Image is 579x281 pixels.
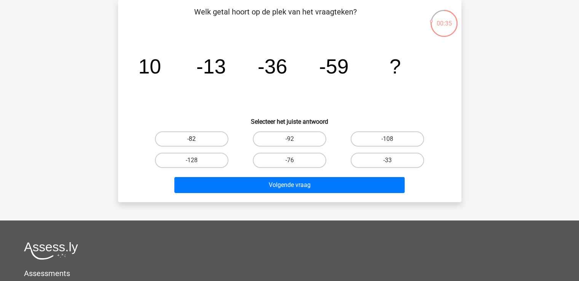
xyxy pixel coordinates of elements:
[253,153,326,168] label: -76
[155,153,228,168] label: -128
[174,177,405,193] button: Volgende vraag
[138,55,161,78] tspan: 10
[155,131,228,147] label: -82
[351,131,424,147] label: -108
[430,9,458,28] div: 00:35
[389,55,401,78] tspan: ?
[24,269,555,278] h5: Assessments
[130,6,421,29] p: Welk getal hoort op de plek van het vraagteken?
[351,153,424,168] label: -33
[196,55,226,78] tspan: -13
[319,55,349,78] tspan: -59
[130,112,449,125] h6: Selecteer het juiste antwoord
[253,131,326,147] label: -92
[257,55,287,78] tspan: -36
[24,242,78,260] img: Assessly logo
